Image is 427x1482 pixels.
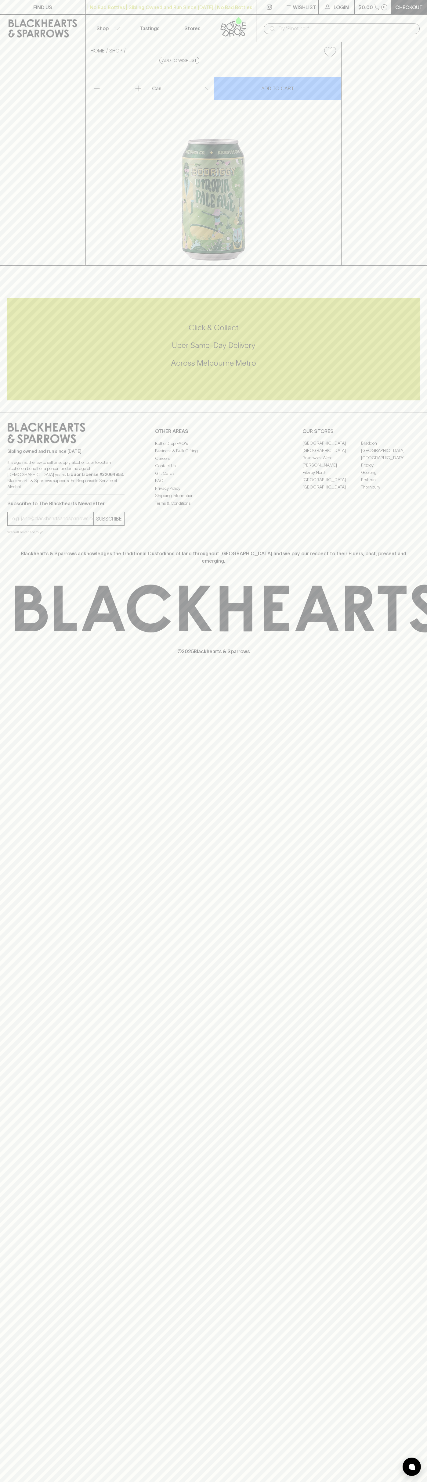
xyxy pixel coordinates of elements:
[155,485,272,492] a: Privacy Policy
[293,4,316,11] p: Wishlist
[7,529,125,535] p: We will never spam you
[7,500,125,507] p: Subscribe to The Blackhearts Newsletter
[361,484,420,491] a: Thornbury
[302,440,361,447] a: [GEOGRAPHIC_DATA]
[159,57,199,64] button: Add to wishlist
[361,454,420,462] a: [GEOGRAPHIC_DATA]
[302,469,361,476] a: Fitzroy North
[302,462,361,469] a: [PERSON_NAME]
[7,340,420,350] h5: Uber Same-Day Delivery
[383,5,385,9] p: 0
[395,4,423,11] p: Checkout
[94,512,124,525] button: SUBSCRIBE
[155,499,272,507] a: Terms & Conditions
[155,492,272,499] a: Shipping Information
[358,4,373,11] p: $0.00
[96,25,109,32] p: Shop
[155,477,272,485] a: FAQ's
[128,15,171,42] a: Tastings
[302,447,361,454] a: [GEOGRAPHIC_DATA]
[184,25,200,32] p: Stores
[7,358,420,368] h5: Across Melbourne Metro
[96,515,122,522] p: SUBSCRIBE
[152,85,161,92] p: Can
[86,63,341,265] img: 43640.png
[361,476,420,484] a: Prahran
[302,454,361,462] a: Brunswick West
[302,476,361,484] a: [GEOGRAPHIC_DATA]
[155,428,272,435] p: OTHER AREAS
[7,323,420,333] h5: Click & Collect
[33,4,52,11] p: FIND US
[67,472,123,477] strong: Liquor License #32064953
[155,455,272,462] a: Careers
[109,48,122,53] a: SHOP
[12,550,415,564] p: Blackhearts & Sparrows acknowledges the traditional Custodians of land throughout [GEOGRAPHIC_DAT...
[214,77,341,100] button: ADD TO CART
[302,484,361,491] a: [GEOGRAPHIC_DATA]
[361,447,420,454] a: [GEOGRAPHIC_DATA]
[261,85,294,92] p: ADD TO CART
[334,4,349,11] p: Login
[302,428,420,435] p: OUR STORES
[361,462,420,469] a: Fitzroy
[361,440,420,447] a: Braddon
[91,48,105,53] a: HOME
[12,514,93,524] input: e.g. jane@blackheartsandsparrows.com.au
[171,15,214,42] a: Stores
[361,469,420,476] a: Geelong
[322,45,338,60] button: Add to wishlist
[7,448,125,454] p: Sibling owned and run since [DATE]
[278,24,415,34] input: Try "Pinot noir"
[155,470,272,477] a: Gift Cards
[155,447,272,455] a: Business & Bulk Gifting
[86,15,128,42] button: Shop
[140,25,159,32] p: Tastings
[7,298,420,400] div: Call to action block
[155,440,272,447] a: Bottle Drop FAQ's
[155,462,272,470] a: Contact Us
[7,459,125,490] p: It is against the law to sell or supply alcohol to, or to obtain alcohol on behalf of a person un...
[150,82,213,95] div: Can
[409,1464,415,1470] img: bubble-icon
